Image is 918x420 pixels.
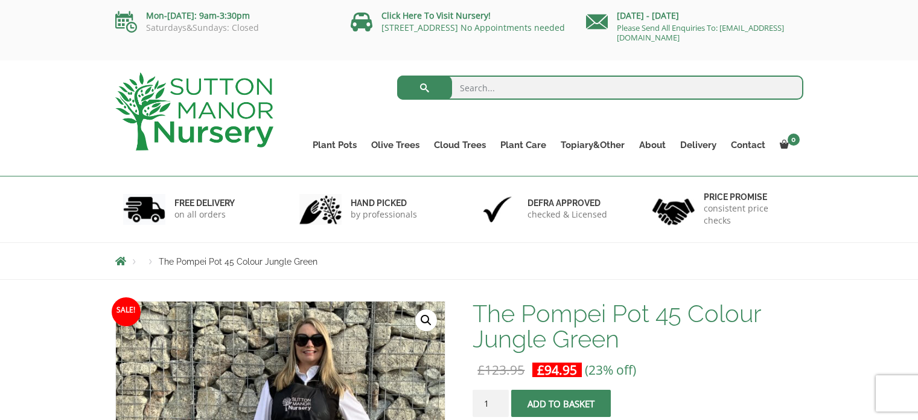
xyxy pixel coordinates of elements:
[477,361,524,378] bdi: 123.95
[299,194,342,225] img: 2.jpg
[537,361,544,378] span: £
[528,208,607,221] p: checked & Licensed
[788,134,800,146] span: 0
[652,191,695,228] img: 4.jpg
[115,73,273,150] img: logo
[115,8,333,23] p: Mon-[DATE]: 9am-3:30pm
[364,137,427,153] a: Olive Trees
[537,361,577,378] bdi: 94.95
[473,390,509,417] input: Product quantity
[397,76,803,100] input: Search...
[673,137,724,153] a: Delivery
[476,194,518,225] img: 3.jpg
[511,390,611,417] button: Add to basket
[617,22,784,43] a: Please Send All Enquiries To: [EMAIL_ADDRESS][DOMAIN_NAME]
[528,198,607,208] h6: Defra approved
[553,137,632,153] a: Topiary&Other
[477,361,485,378] span: £
[381,10,491,21] a: Click Here To Visit Nursery!
[586,8,803,23] p: [DATE] - [DATE]
[123,194,165,225] img: 1.jpg
[351,198,417,208] h6: hand picked
[724,137,773,153] a: Contact
[112,297,141,326] span: Sale!
[427,137,493,153] a: Cloud Trees
[493,137,553,153] a: Plant Care
[351,208,417,221] p: by professionals
[632,137,673,153] a: About
[381,22,565,33] a: [STREET_ADDRESS] No Appointments needed
[773,137,803,153] a: 0
[174,198,235,208] h6: FREE DELIVERY
[159,257,317,267] span: The Pompei Pot 45 Colour Jungle Green
[704,202,795,227] p: consistent price checks
[115,256,803,266] nav: Breadcrumbs
[115,23,333,33] p: Saturdays&Sundays: Closed
[415,309,437,331] a: View full-screen image gallery
[305,137,364,153] a: Plant Pots
[704,192,795,202] h6: Price promise
[585,361,636,378] span: (23% off)
[473,301,803,352] h1: The Pompei Pot 45 Colour Jungle Green
[174,208,235,221] p: on all orders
